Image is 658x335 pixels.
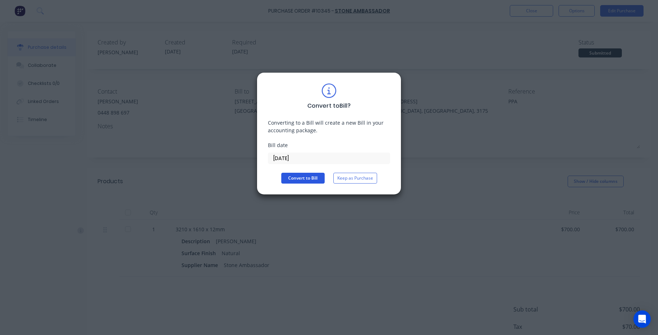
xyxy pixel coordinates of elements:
button: Convert to Bill [281,173,325,184]
div: Convert to Bill ? [307,102,351,110]
div: Open Intercom Messenger [633,310,651,328]
div: Bill date [268,141,390,149]
div: Converting to a Bill will create a new Bill in your accounting package. [268,119,390,134]
button: Keep as Purchase [333,173,377,184]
